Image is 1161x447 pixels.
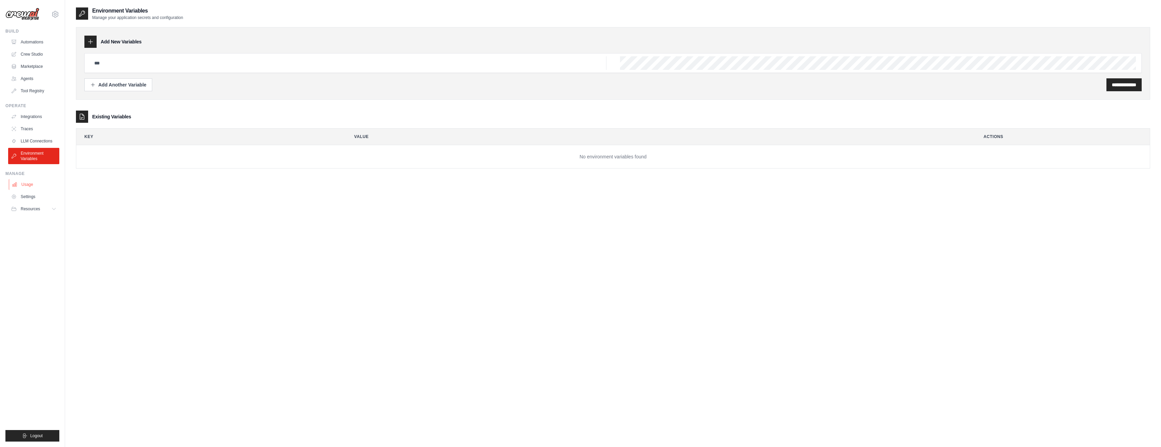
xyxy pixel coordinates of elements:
a: Automations [8,37,59,47]
h3: Add New Variables [101,38,142,45]
td: No environment variables found [76,145,1150,169]
h3: Existing Variables [92,113,131,120]
span: Resources [21,206,40,212]
h2: Environment Variables [92,7,183,15]
div: Add Another Variable [90,81,146,88]
a: Settings [8,191,59,202]
p: Manage your application secrets and configuration [92,15,183,20]
a: Traces [8,123,59,134]
span: Logout [30,433,43,439]
a: Tool Registry [8,85,59,96]
div: Manage [5,171,59,176]
img: Logo [5,8,39,21]
th: Actions [976,129,1150,145]
button: Resources [8,203,59,214]
th: Key [76,129,341,145]
a: Agents [8,73,59,84]
button: Add Another Variable [84,78,152,91]
th: Value [346,129,970,145]
a: Usage [9,179,60,190]
a: Marketplace [8,61,59,72]
a: Crew Studio [8,49,59,60]
div: Build [5,28,59,34]
button: Logout [5,430,59,442]
a: LLM Connections [8,136,59,147]
a: Integrations [8,111,59,122]
div: Operate [5,103,59,109]
a: Environment Variables [8,148,59,164]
